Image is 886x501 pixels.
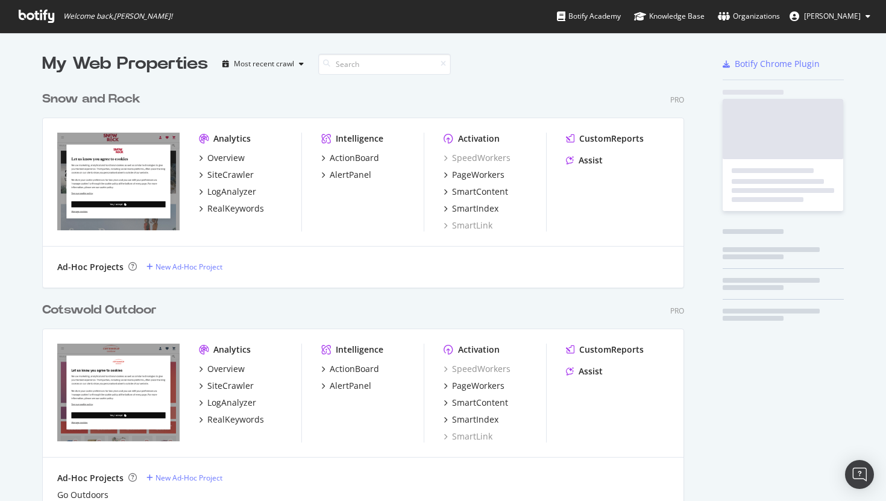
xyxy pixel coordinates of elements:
a: CustomReports [566,133,644,145]
a: Botify Chrome Plugin [723,58,820,70]
a: ActionBoard [321,363,379,375]
div: Organizations [718,10,780,22]
button: Most recent crawl [218,54,309,74]
a: Assist [566,365,603,377]
input: Search [318,54,451,75]
a: New Ad-Hoc Project [146,262,222,272]
a: SmartIndex [444,203,498,215]
div: Cotswold Outdoor [42,301,157,319]
div: New Ad-Hoc Project [156,262,222,272]
div: Assist [579,154,603,166]
a: SmartContent [444,397,508,409]
a: PageWorkers [444,169,504,181]
span: Welcome back, [PERSON_NAME] ! [63,11,172,21]
div: SiteCrawler [207,380,254,392]
div: AlertPanel [330,380,371,392]
img: https://www.cotswoldoutdoor.com [57,344,180,441]
a: SmartLink [444,430,492,443]
a: LogAnalyzer [199,397,256,409]
a: New Ad-Hoc Project [146,473,222,483]
a: SiteCrawler [199,169,254,181]
a: SmartIndex [444,414,498,426]
a: RealKeywords [199,203,264,215]
a: LogAnalyzer [199,186,256,198]
img: https://www.snowandrock.com/ [57,133,180,230]
div: Botify Academy [557,10,621,22]
div: Activation [458,344,500,356]
div: CustomReports [579,133,644,145]
div: ActionBoard [330,363,379,375]
a: AlertPanel [321,380,371,392]
div: LogAnalyzer [207,186,256,198]
a: Snow and Rock [42,90,145,108]
a: ActionBoard [321,152,379,164]
a: Go Outdoors [57,489,108,501]
div: RealKeywords [207,203,264,215]
div: My Web Properties [42,52,208,76]
div: PageWorkers [452,380,504,392]
a: SiteCrawler [199,380,254,392]
div: CustomReports [579,344,644,356]
div: Assist [579,365,603,377]
div: Open Intercom Messenger [845,460,874,489]
a: PageWorkers [444,380,504,392]
a: Overview [199,363,245,375]
div: ActionBoard [330,152,379,164]
a: SmartContent [444,186,508,198]
div: Overview [207,363,245,375]
div: Overview [207,152,245,164]
a: RealKeywords [199,414,264,426]
div: AlertPanel [330,169,371,181]
a: SpeedWorkers [444,363,511,375]
a: SpeedWorkers [444,152,511,164]
a: Overview [199,152,245,164]
div: Intelligence [336,344,383,356]
div: Analytics [213,344,251,356]
div: RealKeywords [207,414,264,426]
div: Botify Chrome Plugin [735,58,820,70]
div: Ad-Hoc Projects [57,261,124,273]
div: Intelligence [336,133,383,145]
div: SmartContent [452,397,508,409]
div: LogAnalyzer [207,397,256,409]
div: Analytics [213,133,251,145]
span: Ellie Combes [804,11,861,21]
div: PageWorkers [452,169,504,181]
button: [PERSON_NAME] [780,7,880,26]
a: AlertPanel [321,169,371,181]
a: Assist [566,154,603,166]
div: SmartIndex [452,203,498,215]
div: Knowledge Base [634,10,705,22]
div: SmartIndex [452,414,498,426]
div: Most recent crawl [234,60,294,68]
div: Pro [670,306,684,316]
a: SmartLink [444,219,492,232]
div: Ad-Hoc Projects [57,472,124,484]
div: Activation [458,133,500,145]
div: SmartContent [452,186,508,198]
a: CustomReports [566,344,644,356]
div: Snow and Rock [42,90,140,108]
div: Pro [670,95,684,105]
div: New Ad-Hoc Project [156,473,222,483]
a: Cotswold Outdoor [42,301,162,319]
div: SiteCrawler [207,169,254,181]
